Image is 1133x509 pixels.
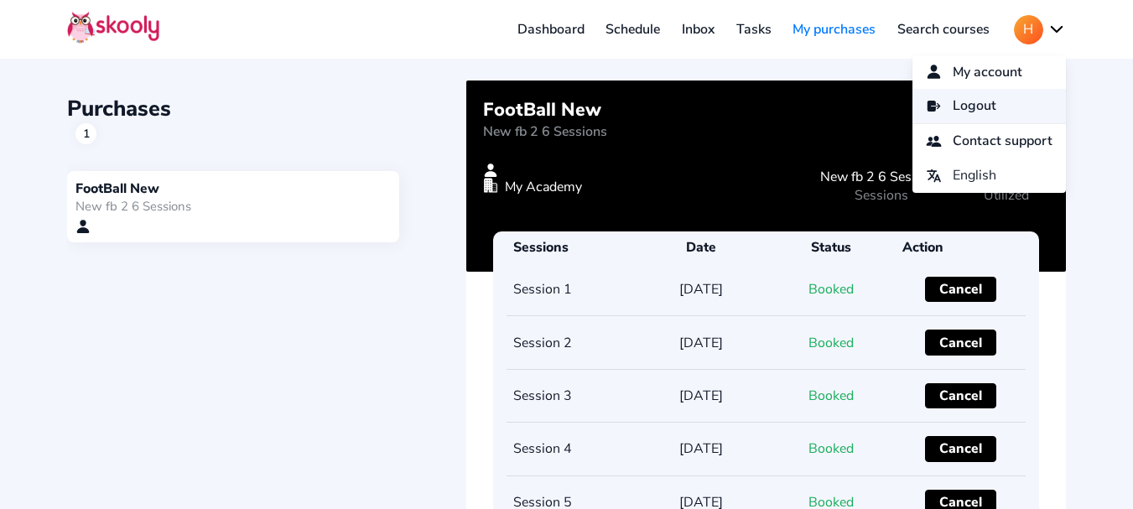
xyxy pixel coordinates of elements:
[953,164,996,188] span: English
[75,123,96,144] div: 1
[507,267,637,312] div: Session 1
[67,11,159,44] img: Skooly
[507,320,637,366] div: Session 2
[75,219,91,234] ion-icon: person
[820,186,943,205] div: Sessions
[767,267,897,312] div: Booked
[925,330,996,355] button: Cancel
[75,179,391,198] div: FootBall New
[984,186,1029,205] div: Utilized
[926,64,942,80] ion-icon: person
[483,163,498,178] ion-icon: person
[926,133,942,149] ion-icon: people
[507,426,637,471] div: Session 4
[896,231,1026,263] div: Action
[767,320,897,366] div: Booked
[1014,15,1066,44] button: Hchevron down outline
[483,122,607,141] div: New fb 2 6 Sessions
[925,436,996,461] button: Cancel
[671,16,725,43] a: Inbox
[925,277,996,302] button: Cancel
[637,231,767,263] div: Date
[637,426,767,471] div: [DATE]
[637,320,767,366] div: [DATE]
[67,94,171,123] span: Purchases
[912,89,1066,123] a: log outLogout
[507,373,637,418] div: Session 3
[595,16,672,43] a: Schedule
[953,129,1052,153] span: Contact support
[912,55,1066,90] a: personMy account
[483,97,607,141] div: FootBall New
[926,168,942,184] ion-icon: language
[767,426,897,471] div: Booked
[505,178,582,196] div: My Academy
[782,16,886,43] a: My purchases
[507,231,637,263] div: Sessions
[637,267,767,312] div: [DATE]
[725,16,782,43] a: Tasks
[925,383,996,408] button: Cancel
[767,373,897,418] div: Booked
[767,231,897,263] div: Status
[820,168,943,186] div: New fb 2 6 Sessions
[912,124,1066,158] a: peopleContact support
[483,178,498,193] ion-icon: business
[75,198,391,215] div: New fb 2 6 Sessions
[953,60,1022,85] span: My account
[912,158,1066,193] button: languageEnglish
[886,16,1000,43] a: Search courses
[926,98,942,114] ion-icon: log out
[507,16,595,43] a: Dashboard
[953,94,996,118] span: Logout
[637,373,767,418] div: [DATE]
